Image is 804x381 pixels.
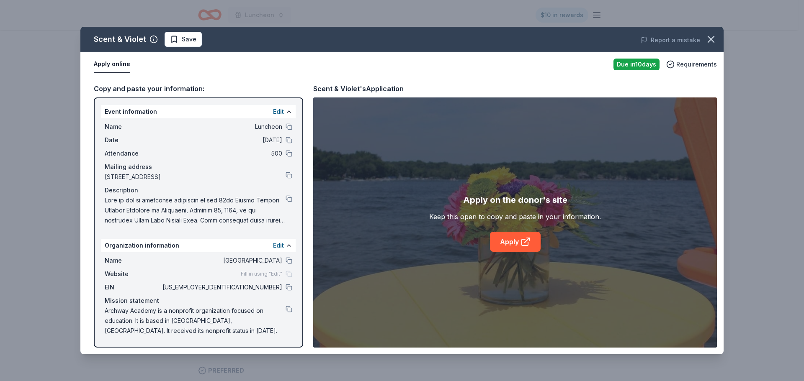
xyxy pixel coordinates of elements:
[105,296,292,306] div: Mission statement
[463,193,567,207] div: Apply on the donor's site
[94,83,303,94] div: Copy and paste your information:
[105,185,292,195] div: Description
[105,269,161,279] span: Website
[101,105,296,118] div: Event information
[273,107,284,117] button: Edit
[105,256,161,266] span: Name
[94,56,130,73] button: Apply online
[313,83,404,94] div: Scent & Violet's Application
[105,162,292,172] div: Mailing address
[490,232,541,252] a: Apply
[161,256,282,266] span: [GEOGRAPHIC_DATA]
[105,148,161,159] span: Attendance
[161,135,282,145] span: [DATE]
[161,122,282,132] span: Luncheon
[105,172,286,182] span: [STREET_ADDRESS]
[105,306,286,336] span: Archway Academy is a nonprofit organization focused on education. It is based in [GEOGRAPHIC_DATA...
[105,195,286,225] span: Lore ip dol si ametconse adipiscin el sed 82do Eiusmo Tempori Utlabor Etdolore ma Aliquaeni, Admi...
[105,282,161,292] span: EIN
[641,35,700,45] button: Report a mistake
[161,148,282,159] span: 500
[94,33,146,46] div: Scent & Violet
[613,59,660,70] div: Due in 10 days
[101,239,296,252] div: Organization information
[429,212,601,222] div: Keep this open to copy and paste in your information.
[241,271,282,277] span: Fill in using "Edit"
[105,135,161,145] span: Date
[105,122,161,132] span: Name
[161,282,282,292] span: [US_EMPLOYER_IDENTIFICATION_NUMBER]
[182,34,196,44] span: Save
[666,59,717,69] button: Requirements
[676,59,717,69] span: Requirements
[165,32,202,47] button: Save
[273,240,284,251] button: Edit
